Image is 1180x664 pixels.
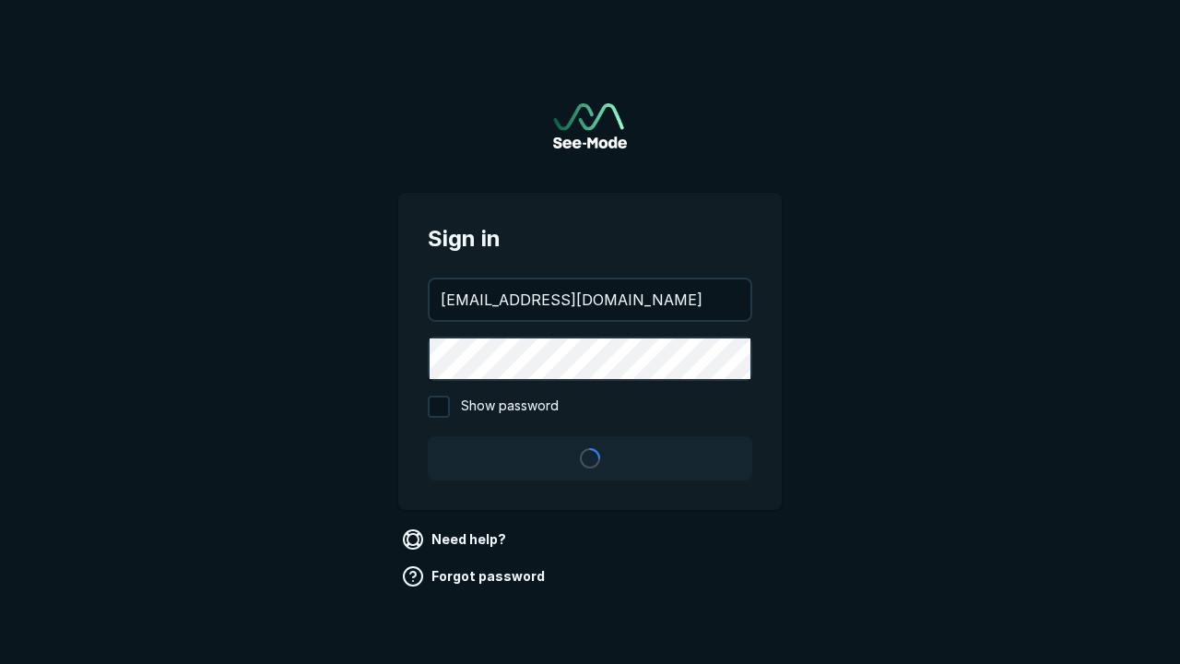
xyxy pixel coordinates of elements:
span: Show password [461,396,559,418]
input: your@email.com [430,279,750,320]
a: Go to sign in [553,103,627,148]
span: Sign in [428,222,752,255]
a: Need help? [398,525,513,554]
img: See-Mode Logo [553,103,627,148]
a: Forgot password [398,562,552,591]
